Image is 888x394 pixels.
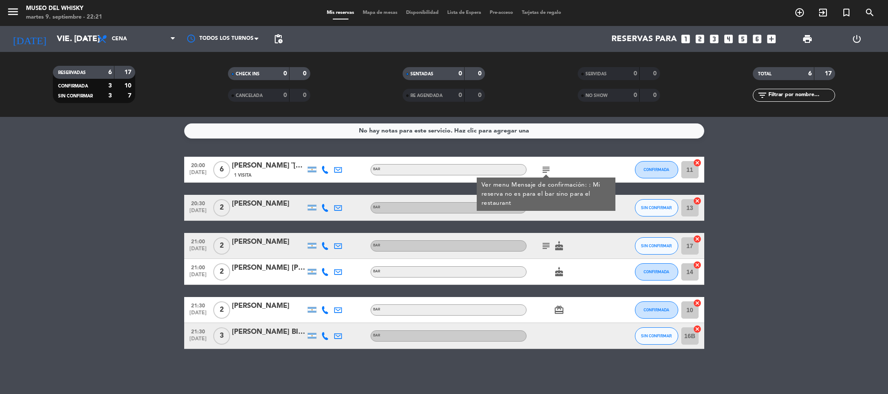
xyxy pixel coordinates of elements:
div: [PERSON_NAME] [232,198,306,210]
strong: 17 [825,71,833,77]
strong: 6 [808,71,812,77]
span: Reservas para [612,34,677,44]
span: 21:00 [187,262,209,272]
i: arrow_drop_down [81,34,91,44]
span: Disponibilidad [402,10,443,15]
span: pending_actions [273,34,283,44]
i: cake [554,241,564,251]
span: BAR [373,206,380,209]
span: Lista de Espera [443,10,485,15]
span: 3 [213,327,230,345]
i: looks_4 [723,33,734,45]
span: SIN CONFIRMAR [641,205,672,210]
strong: 0 [459,92,462,98]
i: search [865,7,875,18]
button: CONFIRMADA [635,263,678,281]
strong: 17 [124,69,133,75]
i: looks_6 [751,33,763,45]
div: [PERSON_NAME] [232,300,306,312]
input: Filtrar por nombre... [768,90,835,100]
span: [DATE] [187,310,209,320]
i: subject [541,165,551,175]
button: CONFIRMADA [635,301,678,319]
strong: 0 [653,92,658,98]
strong: 3 [108,93,112,99]
span: CONFIRMADA [58,84,88,88]
strong: 0 [478,92,483,98]
span: BAR [373,308,380,311]
i: turned_in_not [841,7,852,18]
i: power_settings_new [852,34,862,44]
i: [DATE] [7,29,52,48]
span: 2 [213,237,230,255]
i: menu [7,5,20,18]
button: CONFIRMADA [635,161,678,178]
span: BAR [373,270,380,273]
div: Ver menu Mensaje de confirmación: : Mi reserva no es para el bar sino para el restaurant [481,181,611,208]
span: CONFIRMADA [644,307,669,312]
span: SENTADAS [410,72,433,76]
span: TOTAL [758,72,771,76]
span: RESERVADAS [58,71,86,75]
i: cancel [693,197,702,205]
span: CONFIRMADA [644,167,669,172]
span: Tarjetas de regalo [517,10,566,15]
span: SIN CONFIRMAR [58,94,93,98]
strong: 0 [634,71,637,77]
i: cancel [693,261,702,269]
button: SIN CONFIRMAR [635,237,678,255]
i: card_giftcard [554,305,564,315]
span: SERVIDAS [585,72,607,76]
div: LOG OUT [832,26,881,52]
i: filter_list [757,90,768,100]
i: cancel [693,325,702,333]
span: CANCELADA [236,94,263,98]
span: print [802,34,813,44]
span: [DATE] [187,170,209,180]
span: [DATE] [187,208,209,218]
span: 6 [213,161,230,178]
i: cancel [693,299,702,307]
div: [PERSON_NAME] [232,236,306,248]
span: BAR [373,168,380,171]
span: BAR [373,244,380,247]
div: No hay notas para este servicio. Haz clic para agregar una [359,126,529,136]
span: [DATE] [187,246,209,256]
span: 20:30 [187,198,209,208]
span: Pre-acceso [485,10,517,15]
span: CHECK INS [236,72,260,76]
strong: 0 [303,71,308,77]
span: 21:30 [187,326,209,336]
i: looks_5 [737,33,748,45]
button: SIN CONFIRMAR [635,327,678,345]
div: [PERSON_NAME] [PERSON_NAME] [232,262,306,274]
span: Mis reservas [322,10,358,15]
i: add_circle_outline [794,7,805,18]
strong: 0 [634,92,637,98]
i: exit_to_app [818,7,828,18]
span: NO SHOW [585,94,608,98]
strong: 0 [478,71,483,77]
strong: 10 [124,83,133,89]
span: 2 [213,263,230,281]
span: [DATE] [187,336,209,346]
span: 21:30 [187,300,209,310]
span: Cena [112,36,127,42]
span: CONFIRMADA [644,269,669,274]
strong: 0 [283,92,287,98]
span: 20:00 [187,160,209,170]
i: cancel [693,158,702,167]
span: SIN CONFIRMAR [641,243,672,248]
i: subject [541,241,551,251]
div: MUSEO DEL WHISKY [26,4,102,13]
span: RE AGENDADA [410,94,442,98]
button: SIN CONFIRMAR [635,199,678,216]
span: Mapa de mesas [358,10,402,15]
div: [PERSON_NAME] BIG BOX GRANDE CUISINE [232,326,306,338]
span: 21:00 [187,236,209,246]
strong: 6 [108,69,112,75]
span: BAR [373,334,380,337]
span: SIN CONFIRMAR [641,333,672,338]
strong: 0 [459,71,462,77]
strong: 0 [303,92,308,98]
